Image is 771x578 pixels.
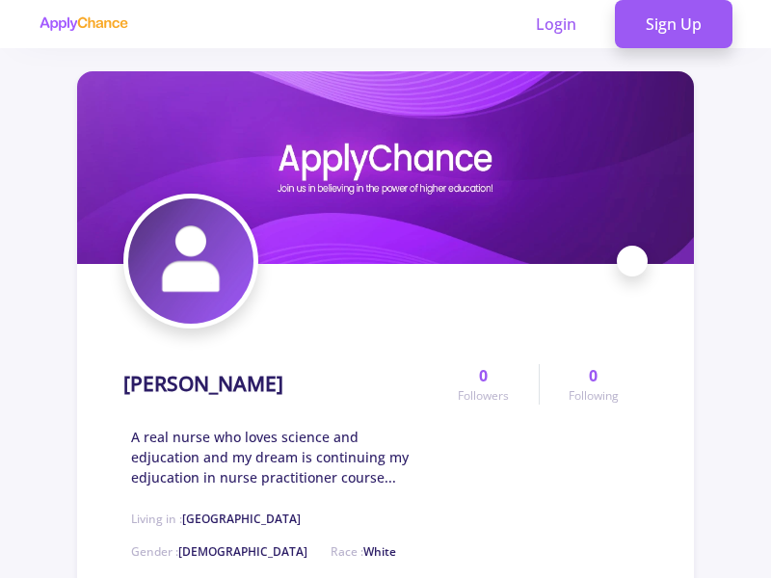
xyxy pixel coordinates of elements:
span: Followers [458,387,509,405]
a: 0Followers [429,364,538,405]
span: A real nurse who loves science and edjucation and my dream is continuing my edjucation in nurse p... [131,427,429,487]
h1: [PERSON_NAME] [123,372,283,396]
span: Living in : [131,511,301,527]
span: Gender : [131,543,307,560]
span: [GEOGRAPHIC_DATA] [182,511,301,527]
span: White [363,543,396,560]
img: Firoozeh Mokarianavatar [128,198,253,324]
span: 0 [589,364,598,387]
a: 0Following [539,364,648,405]
span: 0 [479,364,488,387]
span: Following [569,387,619,405]
span: [DEMOGRAPHIC_DATA] [178,543,307,560]
img: Firoozeh Mokariancover image [77,71,694,264]
span: Race : [331,543,396,560]
img: applychance logo text only [39,16,128,32]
